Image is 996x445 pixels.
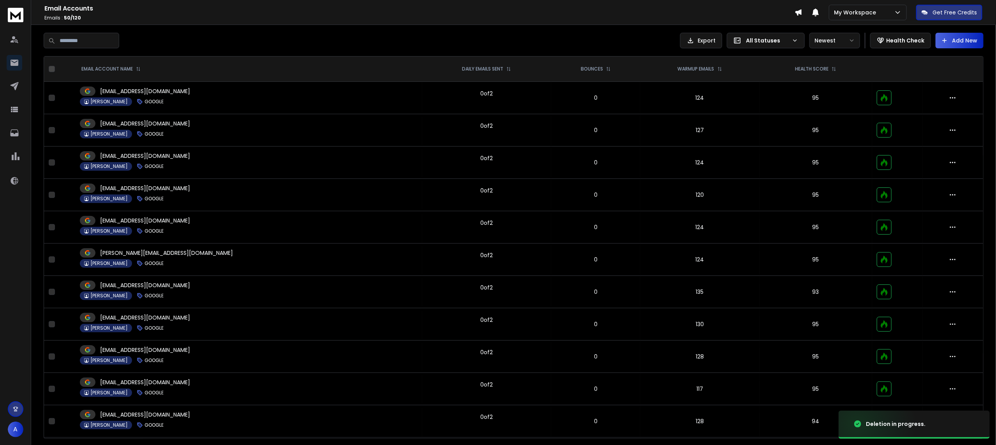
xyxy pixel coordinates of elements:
[8,8,23,22] img: logo
[145,390,164,396] p: GOOGLE
[100,411,190,419] p: [EMAIL_ADDRESS][DOMAIN_NAME]
[760,82,872,114] td: 95
[760,244,872,276] td: 95
[834,9,879,16] p: My Workspace
[145,163,164,170] p: GOOGLE
[145,357,164,364] p: GOOGLE
[640,276,760,308] td: 135
[680,33,722,48] button: Export
[556,191,635,199] p: 0
[556,256,635,263] p: 0
[556,353,635,360] p: 0
[100,378,190,386] p: [EMAIL_ADDRESS][DOMAIN_NAME]
[100,87,190,95] p: [EMAIL_ADDRESS][DOMAIN_NAME]
[760,308,872,341] td: 95
[100,184,190,192] p: [EMAIL_ADDRESS][DOMAIN_NAME]
[809,33,860,48] button: Newest
[145,260,164,267] p: GOOGLE
[480,251,493,259] div: 0 of 2
[90,325,128,331] p: [PERSON_NAME]
[145,99,164,105] p: GOOGLE
[100,249,233,257] p: [PERSON_NAME][EMAIL_ADDRESS][DOMAIN_NAME]
[760,341,872,373] td: 95
[760,373,872,405] td: 95
[100,120,190,127] p: [EMAIL_ADDRESS][DOMAIN_NAME]
[90,390,128,396] p: [PERSON_NAME]
[556,94,635,102] p: 0
[760,276,872,308] td: 93
[640,405,760,438] td: 128
[90,196,128,202] p: [PERSON_NAME]
[556,159,635,166] p: 0
[640,244,760,276] td: 124
[760,147,872,179] td: 95
[886,37,924,44] p: Health Check
[90,422,128,428] p: [PERSON_NAME]
[145,325,164,331] p: GOOGLE
[64,14,81,21] span: 50 / 120
[760,179,872,211] td: 95
[44,4,795,13] h1: Email Accounts
[936,33,984,48] button: Add New
[640,373,760,405] td: 117
[90,260,128,267] p: [PERSON_NAME]
[556,385,635,393] p: 0
[44,15,795,21] p: Emails :
[145,422,164,428] p: GOOGLE
[145,131,164,137] p: GOOGLE
[100,346,190,354] p: [EMAIL_ADDRESS][DOMAIN_NAME]
[480,413,493,421] div: 0 of 2
[933,9,977,16] p: Get Free Credits
[145,196,164,202] p: GOOGLE
[480,154,493,162] div: 0 of 2
[556,320,635,328] p: 0
[760,211,872,244] td: 95
[480,122,493,130] div: 0 of 2
[100,152,190,160] p: [EMAIL_ADDRESS][DOMAIN_NAME]
[81,66,141,72] div: EMAIL ACCOUNT NAME
[480,219,493,227] div: 0 of 2
[640,147,760,179] td: 124
[640,308,760,341] td: 130
[480,187,493,194] div: 0 of 2
[640,211,760,244] td: 124
[916,5,982,20] button: Get Free Credits
[100,281,190,289] p: [EMAIL_ADDRESS][DOMAIN_NAME]
[100,217,190,224] p: [EMAIL_ADDRESS][DOMAIN_NAME]
[8,422,23,437] button: A
[556,223,635,231] p: 0
[866,420,925,428] div: Deletion in progress.
[556,417,635,425] p: 0
[90,163,128,170] p: [PERSON_NAME]
[640,341,760,373] td: 128
[100,314,190,321] p: [EMAIL_ADDRESS][DOMAIN_NAME]
[640,82,760,114] td: 124
[760,405,872,438] td: 94
[462,66,503,72] p: DAILY EMAILS SENT
[640,114,760,147] td: 127
[640,179,760,211] td: 120
[145,293,164,299] p: GOOGLE
[480,381,493,388] div: 0 of 2
[870,33,931,48] button: Health Check
[795,66,829,72] p: HEALTH SCORE
[556,288,635,296] p: 0
[90,99,128,105] p: [PERSON_NAME]
[90,293,128,299] p: [PERSON_NAME]
[581,66,603,72] p: BOUNCES
[760,114,872,147] td: 95
[90,357,128,364] p: [PERSON_NAME]
[145,228,164,234] p: GOOGLE
[480,90,493,97] div: 0 of 2
[90,131,128,137] p: [PERSON_NAME]
[480,316,493,324] div: 0 of 2
[480,348,493,356] div: 0 of 2
[678,66,714,72] p: WARMUP EMAILS
[480,284,493,291] div: 0 of 2
[746,37,789,44] p: All Statuses
[556,126,635,134] p: 0
[90,228,128,234] p: [PERSON_NAME]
